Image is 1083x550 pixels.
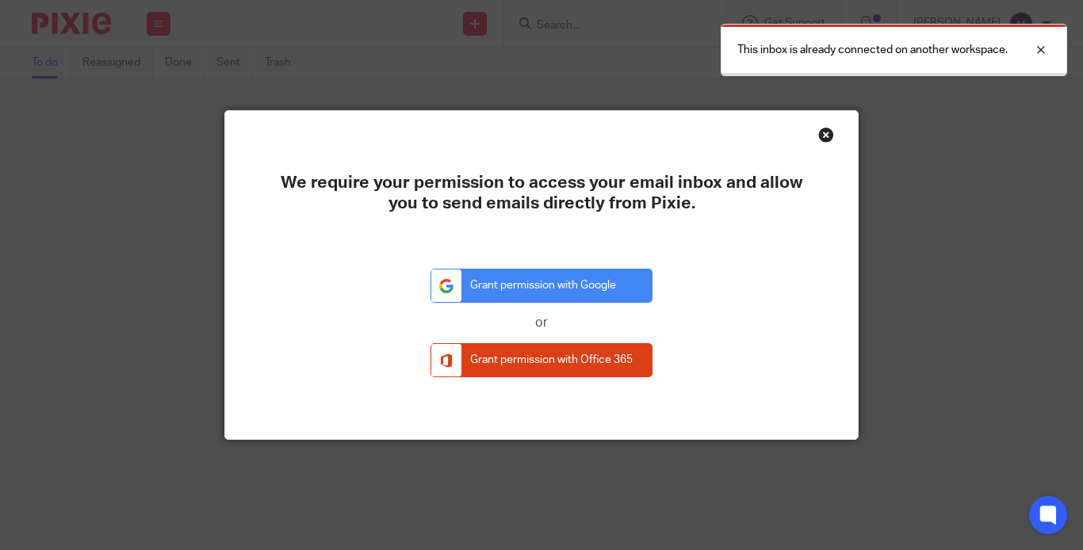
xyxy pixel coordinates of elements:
h1: We require your permission to access your email inbox and allow you to send emails directly from ... [281,173,802,213]
a: Grant permission with Office 365 [431,343,652,377]
div: Close this dialog window [818,127,834,143]
a: Grant permission with Google [431,269,652,303]
p: This inbox is already connected on another workspace. [737,42,1008,58]
p: or [431,315,652,331]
